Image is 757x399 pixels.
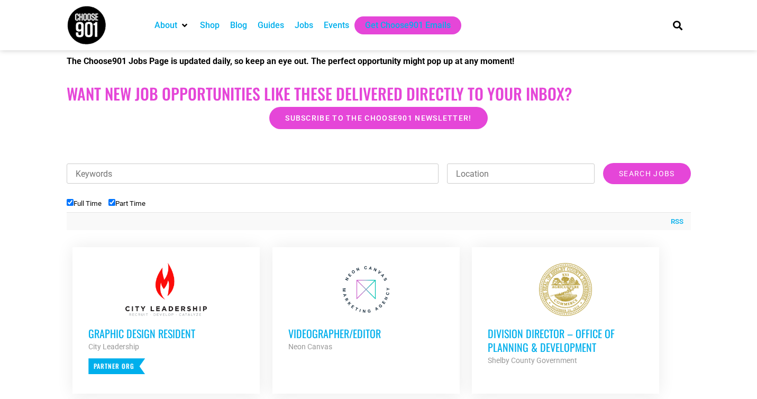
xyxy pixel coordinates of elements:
[67,164,439,184] input: Keywords
[67,199,102,207] label: Full Time
[258,19,284,32] a: Guides
[88,358,145,374] p: Partner Org
[447,164,595,184] input: Location
[324,19,349,32] a: Events
[72,247,260,390] a: Graphic Design Resident City Leadership Partner Org
[488,327,643,354] h3: Division Director – Office of Planning & Development
[665,216,683,227] a: RSS
[488,356,577,365] strong: Shelby County Government
[200,19,220,32] a: Shop
[288,327,444,340] h3: Videographer/Editor
[88,342,139,351] strong: City Leadership
[88,327,244,340] h3: Graphic Design Resident
[603,163,690,184] input: Search Jobs
[230,19,247,32] a: Blog
[108,199,115,206] input: Part Time
[67,199,74,206] input: Full Time
[149,16,195,34] div: About
[288,342,332,351] strong: Neon Canvas
[67,56,514,66] strong: The Choose901 Jobs Page is updated daily, so keep an eye out. The perfect opportunity might pop u...
[295,19,313,32] a: Jobs
[269,107,487,129] a: Subscribe to the Choose901 newsletter!
[149,16,655,34] nav: Main nav
[67,84,691,103] h2: Want New Job Opportunities like these Delivered Directly to your Inbox?
[285,114,471,122] span: Subscribe to the Choose901 newsletter!
[669,16,686,34] div: Search
[365,19,451,32] a: Get Choose901 Emails
[154,19,177,32] a: About
[472,247,659,383] a: Division Director – Office of Planning & Development Shelby County Government
[108,199,145,207] label: Part Time
[272,247,460,369] a: Videographer/Editor Neon Canvas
